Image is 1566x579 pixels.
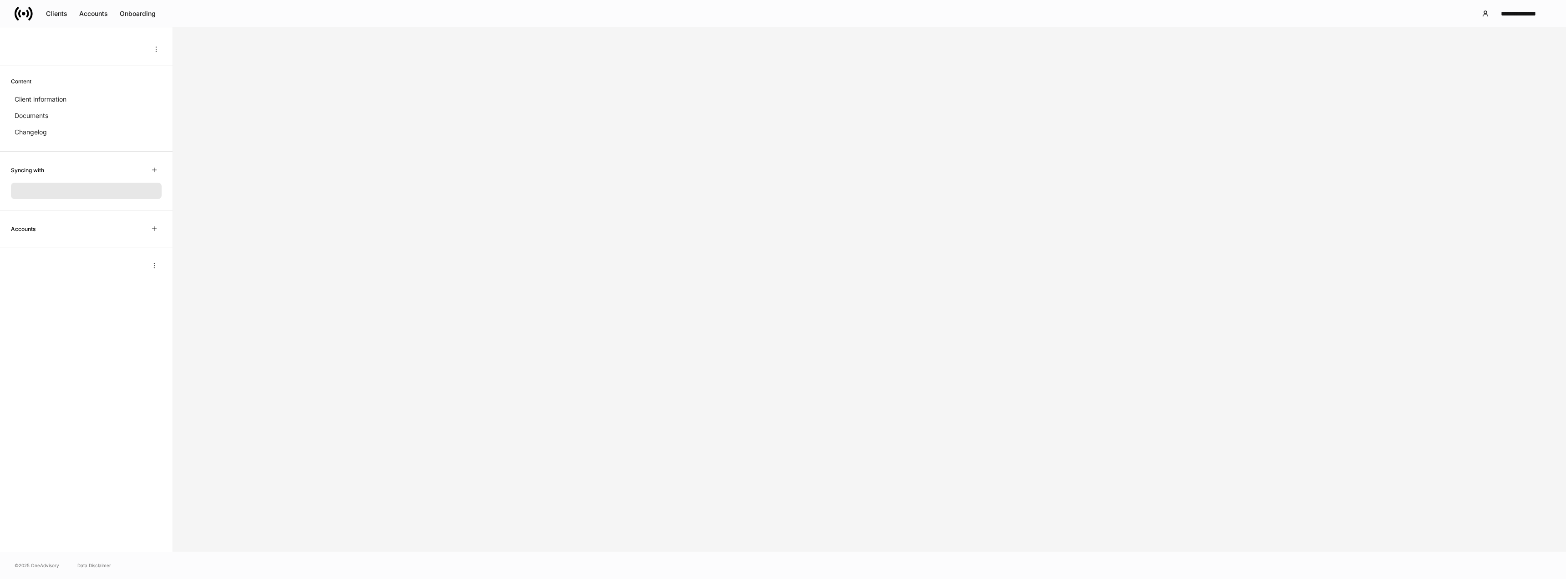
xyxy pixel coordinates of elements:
p: Client information [15,95,66,104]
div: Accounts [79,9,108,18]
p: Changelog [15,128,47,137]
a: Changelog [11,124,162,140]
h6: Syncing with [11,166,44,174]
span: © 2025 OneAdvisory [15,562,59,569]
div: Clients [46,9,67,18]
p: Documents [15,111,48,120]
button: Accounts [73,6,114,21]
h6: Content [11,77,31,86]
a: Data Disclaimer [77,562,111,569]
button: Clients [40,6,73,21]
a: Client information [11,91,162,108]
button: Onboarding [114,6,162,21]
a: Documents [11,108,162,124]
div: Onboarding [120,9,156,18]
h6: Accounts [11,225,36,233]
